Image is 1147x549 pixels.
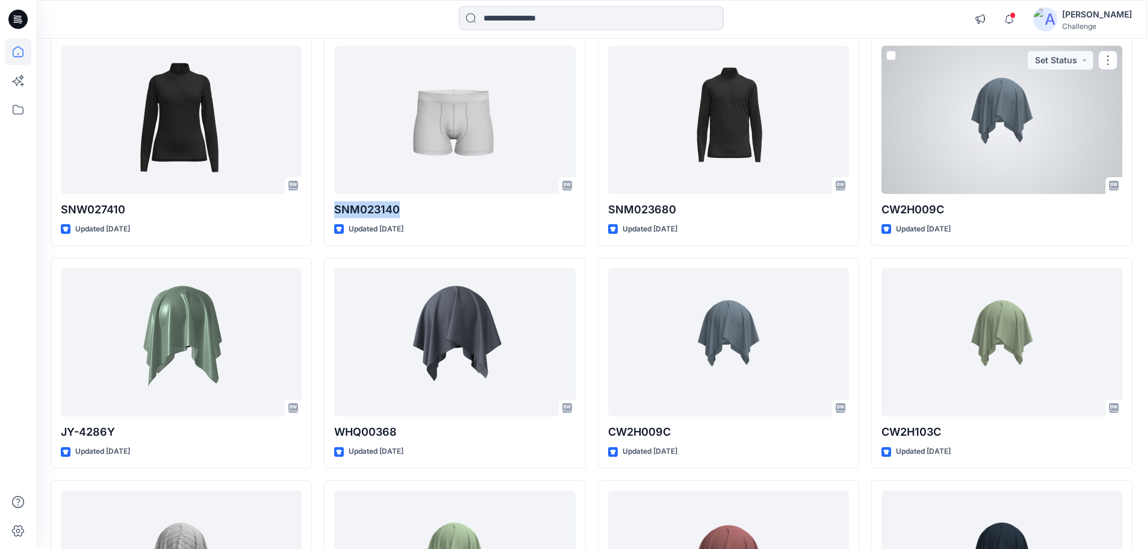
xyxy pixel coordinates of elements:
a: JY-4286Y [61,268,302,417]
p: Updated [DATE] [75,223,130,236]
p: Updated [DATE] [623,223,677,236]
img: avatar [1033,7,1057,31]
p: Updated [DATE] [896,445,951,458]
p: SNM023140 [334,201,575,218]
p: Updated [DATE] [75,445,130,458]
p: WHQ00368 [334,424,575,441]
a: CW2H009C [608,268,849,417]
p: Updated [DATE] [349,445,403,458]
div: Challenge [1062,22,1132,31]
p: CW2H009C [881,201,1122,218]
p: JY-4286Y [61,424,302,441]
p: CW2H103C [881,424,1122,441]
a: SNM023680 [608,46,849,195]
a: CW2H103C [881,268,1122,417]
a: SNW027410 [61,46,302,195]
a: WHQ00368 [334,268,575,417]
a: SNM023140 [334,46,575,195]
p: SNM023680 [608,201,849,218]
a: CW2H009C [881,46,1122,195]
p: Updated [DATE] [623,445,677,458]
div: [PERSON_NAME] [1062,7,1132,22]
p: Updated [DATE] [896,223,951,236]
p: SNW027410 [61,201,302,218]
p: Updated [DATE] [349,223,403,236]
p: CW2H009C [608,424,849,441]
